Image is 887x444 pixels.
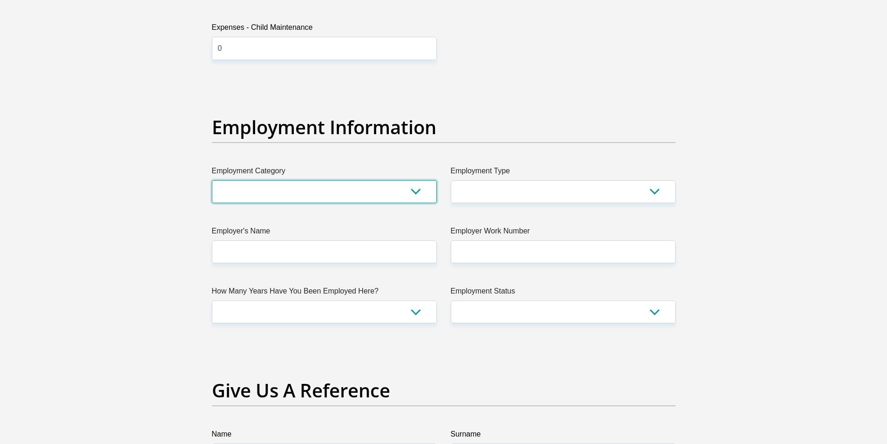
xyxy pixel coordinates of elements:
[212,240,437,263] input: Employer's Name
[451,165,676,180] label: Employment Type
[451,429,676,444] label: Surname
[212,429,437,444] label: Name
[212,165,437,180] label: Employment Category
[212,379,676,402] h2: Give Us A Reference
[451,225,676,240] label: Employer Work Number
[212,116,676,138] h2: Employment Information
[212,37,437,60] input: Expenses - Child Maintenance
[451,286,676,301] label: Employment Status
[451,240,676,263] input: Employer Work Number
[212,286,437,301] label: How Many Years Have You Been Employed Here?
[212,22,437,37] label: Expenses - Child Maintenance
[212,225,437,240] label: Employer's Name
